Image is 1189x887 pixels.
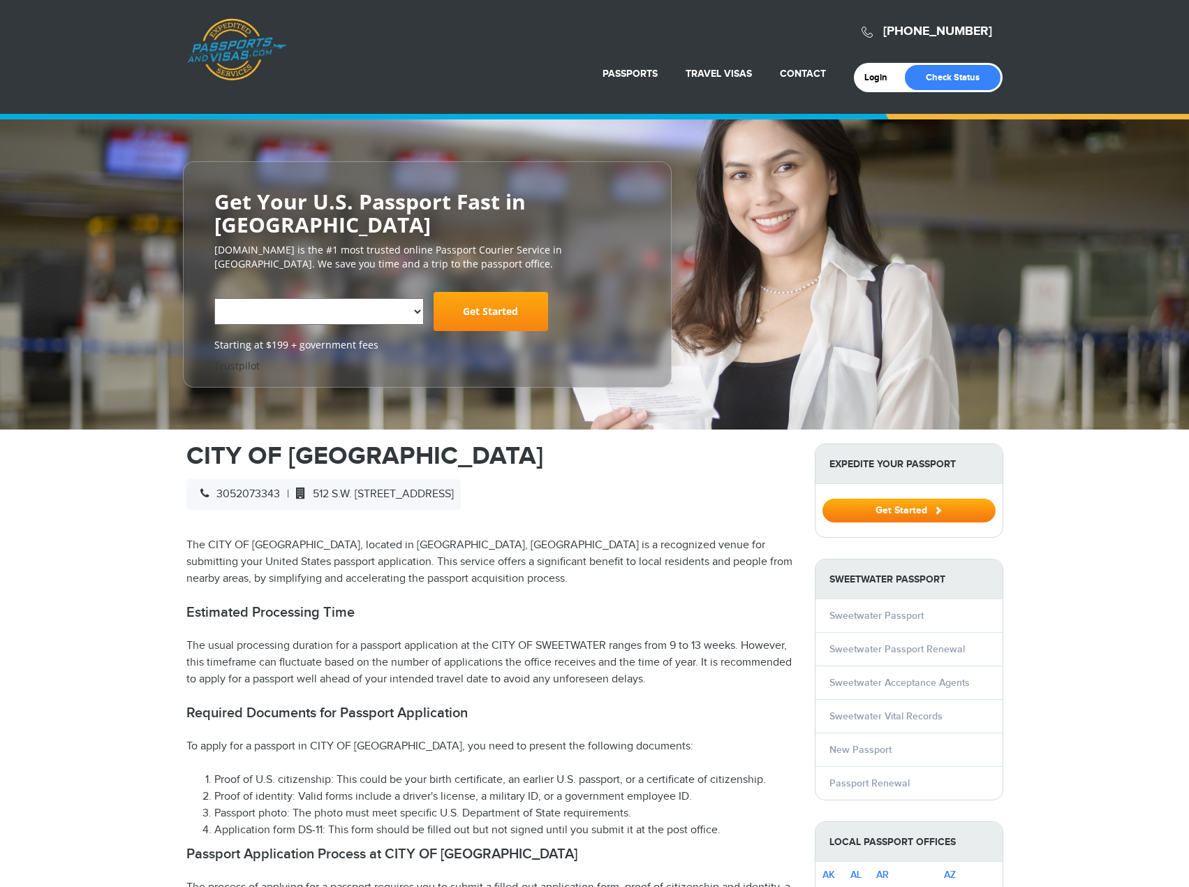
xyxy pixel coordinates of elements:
a: Passports [603,68,658,80]
a: [PHONE_NUMBER] [883,24,992,39]
li: Proof of identity: Valid forms include a driver's license, a military ID, or a government employe... [214,789,794,805]
h2: Passport Application Process at CITY OF [GEOGRAPHIC_DATA] [186,846,794,863]
button: Get Started [822,499,996,522]
strong: Sweetwater Passport [815,559,1003,599]
h2: Estimated Processing Time [186,604,794,621]
p: To apply for a passport in CITY OF [GEOGRAPHIC_DATA], you need to present the following documents: [186,738,794,755]
a: Sweetwater Passport Renewal [829,643,965,655]
a: AL [850,869,862,881]
div: | [186,479,461,510]
a: AK [822,869,835,881]
p: [DOMAIN_NAME] is the #1 most trusted online Passport Courier Service in [GEOGRAPHIC_DATA]. We sav... [214,243,640,271]
a: New Passport [829,744,892,756]
h2: Get Your U.S. Passport Fast in [GEOGRAPHIC_DATA] [214,190,640,236]
a: AR [876,869,889,881]
span: Starting at $199 + government fees [214,338,640,352]
a: Contact [780,68,826,80]
li: Passport photo: The photo must meet specific U.S. Department of State requirements. [214,805,794,822]
h1: CITY OF [GEOGRAPHIC_DATA] [186,443,794,469]
span: 3052073343 [193,488,280,501]
strong: Local Passport Offices [815,822,1003,862]
a: Travel Visas [686,68,752,80]
a: AZ [944,869,956,881]
a: Passports & [DOMAIN_NAME] [187,18,286,81]
strong: Expedite Your Passport [815,444,1003,484]
a: Trustpilot [214,359,260,372]
a: Get Started [822,504,996,515]
li: Proof of U.S. citizenship: This could be your birth certificate, an earlier U.S. passport, or a c... [214,772,794,789]
p: The usual processing duration for a passport application at the CITY OF SWEETWATER ranges from 9 ... [186,638,794,688]
a: Sweetwater Acceptance Agents [829,677,970,689]
a: Sweetwater Passport [829,610,924,622]
a: Get Started [434,292,548,331]
h2: Required Documents for Passport Application [186,705,794,721]
a: Check Status [905,65,1000,90]
a: Passport Renewal [829,777,910,789]
p: The CITY OF [GEOGRAPHIC_DATA], located in [GEOGRAPHIC_DATA], [GEOGRAPHIC_DATA] is a recognized ve... [186,537,794,587]
li: Application form DS-11: This form should be filled out but not signed until you submit it at the ... [214,822,794,839]
a: Login [864,72,897,83]
span: 512 S.W. [STREET_ADDRESS] [289,488,454,501]
a: Sweetwater Vital Records [829,710,943,722]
